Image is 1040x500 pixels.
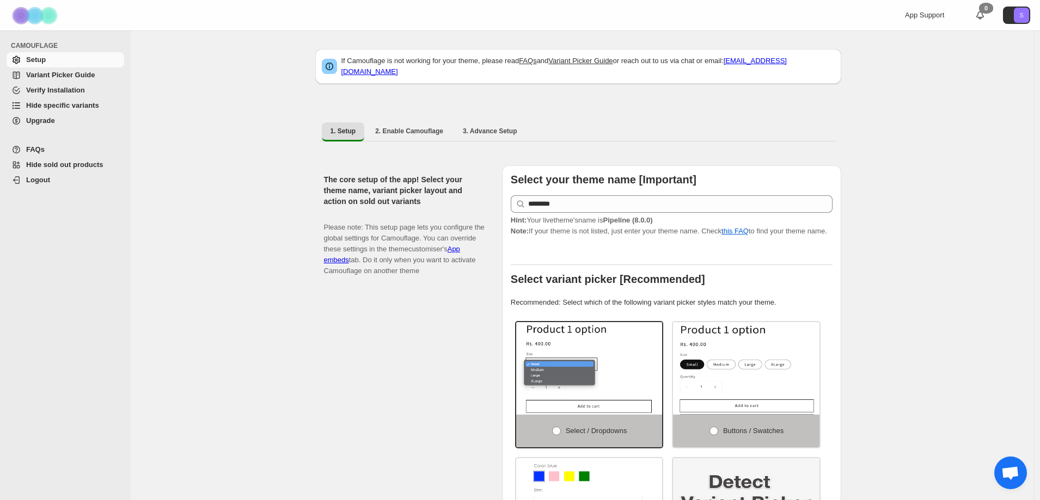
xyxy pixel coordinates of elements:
a: Variant Picker Guide [548,57,613,65]
a: Variant Picker Guide [7,67,124,83]
a: 0 [975,10,986,21]
span: Verify Installation [26,86,85,94]
span: Variant Picker Guide [26,71,95,79]
span: FAQs [26,145,45,153]
a: Verify Installation [7,83,124,98]
strong: Note: [511,227,529,235]
a: Upgrade [7,113,124,128]
a: Logout [7,172,124,188]
span: 2. Enable Camouflage [375,127,443,135]
a: Aprire la chat [994,456,1027,489]
span: Setup [26,55,46,64]
span: Upgrade [26,116,55,125]
span: Buttons / Swatches [723,427,784,435]
button: Avatar with initials S [1003,7,1030,24]
span: Avatar with initials S [1014,8,1029,23]
p: Recommended: Select which of the following variant picker styles match your theme. [511,297,833,308]
p: If Camouflage is not working for your theme, please read and or reach out to us via chat or email: [341,55,835,77]
p: Please note: This setup page lets you configure the global settings for Camouflage. You can overr... [324,211,485,276]
img: Camouflage [9,1,63,30]
span: Hide sold out products [26,161,103,169]
a: Hide sold out products [7,157,124,172]
span: 1. Setup [331,127,356,135]
a: Setup [7,52,124,67]
b: Select variant picker [Recommended] [511,273,705,285]
img: Select / Dropdowns [516,322,663,415]
b: Select your theme name [Important] [511,174,696,186]
a: Hide specific variants [7,98,124,113]
a: FAQs [519,57,537,65]
h2: The core setup of the app! Select your theme name, variant picker layout and action on sold out v... [324,174,485,207]
strong: Pipeline (8.0.0) [603,216,652,224]
span: Hide specific variants [26,101,99,109]
span: Logout [26,176,50,184]
span: CAMOUFLAGE [11,41,125,50]
span: Select / Dropdowns [566,427,627,435]
a: this FAQ [721,227,749,235]
span: Your live theme's name is [511,216,653,224]
p: If your theme is not listed, just enter your theme name. Check to find your theme name. [511,215,833,237]
span: 3. Advance Setup [463,127,517,135]
text: S [1019,12,1023,18]
span: App Support [905,11,944,19]
img: Buttons / Swatches [673,322,819,415]
div: 0 [979,3,993,14]
strong: Hint: [511,216,527,224]
a: FAQs [7,142,124,157]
